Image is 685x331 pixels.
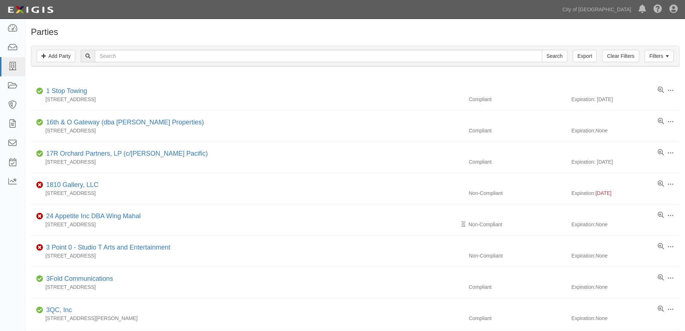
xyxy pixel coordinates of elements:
a: View results summary [658,212,664,219]
div: 3 Point 0 - Studio T Arts and Entertainment [43,243,170,252]
a: Filters [645,50,674,62]
div: Compliant [463,127,571,134]
div: 3Fold Communications [43,274,113,284]
div: Expiration: [DATE] [571,158,679,165]
div: 16th & O Gateway (dba Ravel Rasmussen Properties) [43,118,204,127]
div: Expiration: [571,252,679,259]
h1: Parties [31,27,680,37]
div: Compliant [463,96,571,103]
i: None [596,284,608,290]
a: 3 Point 0 - Studio T Arts and Entertainment [46,244,170,251]
img: logo-5460c22ac91f19d4615b14bd174203de0afe785f0fc80cf4dbbc73dc1793850b.png [5,3,56,16]
div: Expiration: [DATE] [571,96,679,103]
div: Expiration: [571,221,679,228]
i: Compliant [36,120,43,125]
i: Help Center - Complianz [653,5,662,14]
a: 1810 Gallery, LLC [46,181,98,188]
a: View results summary [658,274,664,282]
a: View results summary [658,87,664,94]
i: Non-Compliant [36,245,43,250]
a: 24 Appetite Inc DBA Wing Mahal [46,212,141,220]
a: 3Fold Communications [46,275,113,282]
div: Expiration: [571,315,679,322]
input: Search [542,50,567,62]
a: View results summary [658,243,664,250]
div: Compliant [463,283,571,291]
span: [DATE] [596,190,612,196]
a: View results summary [658,118,664,125]
i: Compliant [36,151,43,156]
div: [STREET_ADDRESS] [31,190,463,197]
div: Non-Compliant [463,221,571,228]
a: View results summary [658,306,664,313]
i: None [596,222,608,227]
div: 24 Appetite Inc DBA Wing Mahal [43,212,141,221]
div: 17R Orchard Partners, LP (c/o Heller Pacific) [43,149,208,159]
a: Add Party [37,50,75,62]
a: 16th & O Gateway (dba [PERSON_NAME] Properties) [46,119,204,126]
input: Search [95,50,542,62]
div: Expiration: [571,127,679,134]
a: View results summary [658,180,664,188]
i: Compliant [36,276,43,282]
div: Expiration: [571,283,679,291]
i: None [596,128,608,133]
div: [STREET_ADDRESS][PERSON_NAME] [31,315,463,322]
div: 3QC, Inc [43,306,72,315]
div: 1 Stop Towing [43,87,87,96]
div: [STREET_ADDRESS] [31,221,463,228]
a: 1 Stop Towing [46,87,87,95]
a: Export [573,50,597,62]
i: None [596,315,608,321]
i: Compliant [36,308,43,313]
div: 1810 Gallery, LLC [43,180,98,190]
a: View results summary [658,149,664,156]
div: [STREET_ADDRESS] [31,283,463,291]
div: Non-Compliant [463,190,571,197]
i: Non-Compliant [36,214,43,219]
div: [STREET_ADDRESS] [31,252,463,259]
i: Pending Review [462,222,466,227]
div: Expiration: [571,190,679,197]
i: Non-Compliant [36,183,43,188]
i: None [596,253,608,259]
i: Compliant [36,89,43,94]
a: City of [GEOGRAPHIC_DATA] [559,2,635,17]
div: Non-Compliant [463,252,571,259]
div: Compliant [463,315,571,322]
a: 17R Orchard Partners, LP (c/[PERSON_NAME] Pacific) [46,150,208,157]
div: [STREET_ADDRESS] [31,158,463,165]
a: 3QC, Inc [46,306,72,314]
div: Compliant [463,158,571,165]
a: Clear Filters [602,50,639,62]
div: [STREET_ADDRESS] [31,127,463,134]
div: [STREET_ADDRESS] [31,96,463,103]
